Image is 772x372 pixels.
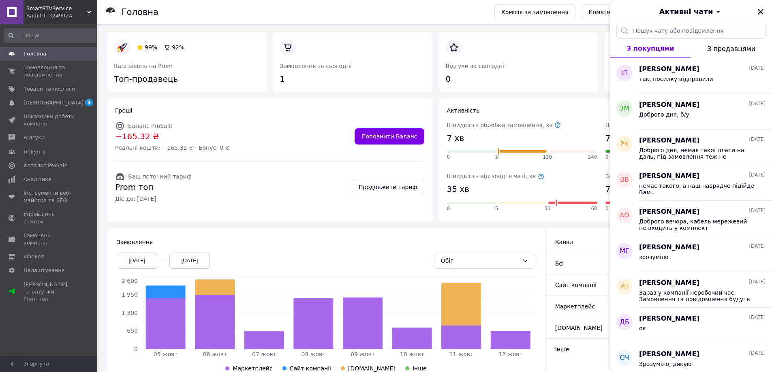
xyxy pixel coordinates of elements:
span: 92% [172,44,184,51]
button: зм[PERSON_NAME][DATE]Доброго дня, б/у [610,94,772,130]
span: Реальні кошти: −165.32 ₴ · Бонус: 0 ₴ [115,144,230,152]
tspan: 09 жовт [351,351,375,357]
span: Prom топ [115,181,192,193]
span: 7 хв [447,132,464,144]
div: [DATE] [169,253,210,269]
span: зм [620,104,629,113]
tspan: 11 жовт [449,351,473,357]
div: Обіг [441,256,519,265]
span: Управління сайтом [24,210,75,225]
span: [PERSON_NAME] [639,100,699,110]
span: 35 хв [447,183,469,195]
span: Замовлень з ЕН, % [605,173,669,179]
button: Активні чати [633,6,749,17]
span: [PERSON_NAME] [639,314,699,323]
span: Гроші [115,107,133,114]
span: Швидкість відправки замовлень, год [605,122,725,128]
span: [PERSON_NAME] та рахунки [24,281,75,303]
span: Швидкість відповіді в чаті, хв [447,173,544,179]
span: 60 [591,205,597,212]
button: ДБ[PERSON_NAME][DATE]ок [610,308,772,343]
span: 78% [605,183,623,195]
span: Замовлення [117,239,153,245]
div: Prom топ [24,295,75,303]
span: −165.32 ₴ [115,131,230,142]
span: 99% [145,44,157,51]
span: Гаманець компанії [24,232,75,247]
tspan: 05 жовт [154,351,178,357]
span: 4 [85,99,93,106]
span: 7.3 год [605,132,636,144]
span: [DATE] [749,207,766,214]
span: Активність [447,107,480,114]
span: 0 [605,154,609,161]
div: Ваш ID: 3249924 [26,12,97,19]
span: ок [639,325,646,332]
tspan: 2 600 [122,278,138,284]
tspan: 1 950 [122,291,138,298]
span: ІП [621,68,628,78]
span: [PERSON_NAME] [639,172,699,181]
span: [DATE] [749,243,766,250]
button: З продавцями [691,39,772,58]
h1: Головна [122,7,158,17]
span: [PERSON_NAME] [639,243,699,252]
span: Доброго дня, немає такої плати на даль, під замовлення теж не замоаляємо [639,147,754,160]
span: SmartRTVService [26,5,87,12]
button: З покупцями [610,39,691,58]
button: АО[PERSON_NAME][DATE]Доброго вечора, кабель мережевий не входить у комплект [610,201,772,236]
span: Доброго дня, б/у [639,111,689,118]
span: [DATE] [749,314,766,321]
button: РП[PERSON_NAME][DATE]Зараз у компанії неробочий час. Замовлення та повідомлення будуть оброблені ... [610,272,772,308]
span: [DOMAIN_NAME] [555,325,603,331]
span: Маркет [24,253,44,260]
div: [DATE] [117,253,157,269]
span: Доброго вечора, кабель мережевий не входить у комплект [639,218,754,231]
span: Покупці [24,148,45,155]
span: 5 [495,205,498,212]
span: Інше [555,346,569,353]
span: РП [620,282,629,291]
tspan: 08 жовт [302,351,326,357]
button: Закрити [756,7,766,17]
span: 240 [588,154,597,161]
button: ІП[PERSON_NAME][DATE]так, посилку відправили [610,58,772,94]
span: 120 [543,154,552,161]
span: Канал [555,239,573,245]
span: Сайт компанії [290,365,331,372]
span: зрозуміло [639,254,669,260]
span: 0 [447,205,450,212]
span: Інструменти веб-майстра та SEO [24,189,75,204]
span: АО [620,211,629,220]
span: Головна [24,50,46,57]
input: Пошук чату або повідомлення [616,23,766,39]
span: ДБ [620,318,629,327]
span: [PERSON_NAME] [639,136,699,145]
tspan: 07 жовт [252,351,276,357]
span: [PERSON_NAME] [639,207,699,217]
a: Продовжити тариф [352,179,424,195]
span: [DATE] [749,65,766,72]
span: Аналітика [24,176,51,183]
span: Швидкість обробки замовлення, хв [447,122,561,128]
span: [PERSON_NAME] [639,278,699,288]
span: Показники роботи компанії [24,113,75,128]
span: 30 [544,205,550,212]
span: З продавцями [707,45,755,53]
span: Активні чати [659,6,713,17]
span: [DATE] [749,278,766,285]
span: [DATE] [749,136,766,143]
span: ВВ [620,175,629,185]
span: так, посилку відправили [639,76,713,82]
span: Замовлення та повідомлення [24,64,75,79]
input: Пошук [4,28,96,43]
span: ОЧ [620,353,629,363]
span: [DOMAIN_NAME] [348,365,396,372]
a: Комісія за замовлення [494,4,575,20]
span: [DATE] [749,172,766,179]
span: немає такого, а наш наврядче підійде Вам.. [639,183,754,196]
span: 5 [495,154,498,161]
span: Інше [413,365,427,372]
span: Зараз у компанії неробочий час. Замовлення та повідомлення будуть оброблені з 10:00 найближчого р... [639,289,754,302]
span: Товари та послуги [24,85,75,93]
